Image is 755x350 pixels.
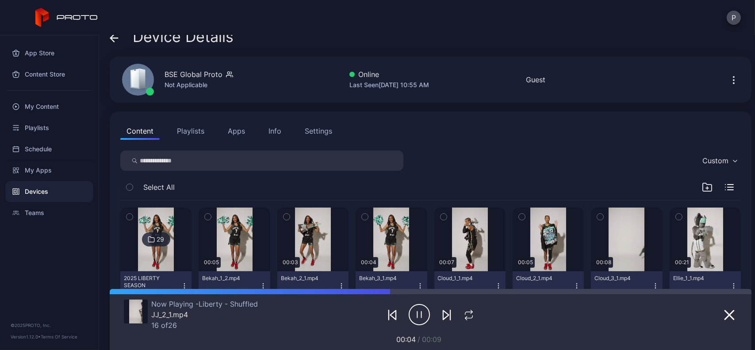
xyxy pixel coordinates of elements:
a: Devices [5,181,93,202]
div: Guest [526,74,545,85]
button: 2025 LIBERTY SEASON[DATE] [120,271,192,300]
div: © 2025 PROTO, Inc. [11,322,88,329]
div: Bekah_1_2.mp4 [202,275,251,282]
a: Playlists [5,117,93,138]
button: Apps [222,122,251,140]
div: Bekah_2_1.mp4 [281,275,330,282]
button: Content [120,122,160,140]
div: Custom [702,156,728,165]
a: My Content [5,96,93,117]
div: Now Playing [151,300,258,308]
div: Info [268,126,281,136]
button: P [727,11,741,25]
button: Bekah_1_2.mp4[DATE] [199,271,270,300]
div: Not Applicable [165,80,233,90]
div: Settings [305,126,332,136]
span: 00:09 [422,335,442,344]
button: Cloud_1_1.mp4[DATE] [434,271,506,300]
a: My Apps [5,160,93,181]
button: Custom [698,150,741,171]
a: Schedule [5,138,93,160]
div: Bekah_3_1.mp4 [359,275,408,282]
div: JJ_2_1.mp4 [151,310,258,319]
button: Cloud_3_1.mp4[DATE] [591,271,662,300]
div: Online [349,69,429,80]
span: 00:04 [397,335,416,344]
div: Last Seen [DATE] 10:55 AM [349,80,429,90]
a: Teams [5,202,93,223]
span: Version 1.12.0 • [11,334,41,339]
span: Device Details [133,28,234,45]
a: App Store [5,42,93,64]
button: Cloud_2_1.mp4[DATE] [513,271,584,300]
span: / [418,335,421,344]
span: Liberty - Shuffled [195,300,258,308]
div: Cloud_1_1.mp4 [438,275,487,282]
a: Content Store [5,64,93,85]
button: Ellie_1_1.mp4[DATE] [670,271,741,300]
span: Select All [143,182,175,192]
div: 16 of 26 [151,321,258,330]
div: Ellie_1_1.mp4 [673,275,722,282]
div: Cloud_2_1.mp4 [516,275,565,282]
button: Bekah_2_1.mp4[DATE] [277,271,349,300]
div: BSE Global Proto [165,69,222,80]
button: Settings [299,122,338,140]
button: Bekah_3_1.mp4[DATE] [356,271,427,300]
button: Playlists [171,122,211,140]
div: Cloud_3_1.mp4 [594,275,643,282]
a: Terms Of Service [41,334,77,339]
div: 29 [157,235,164,243]
button: Info [262,122,287,140]
div: 2025 LIBERTY SEASON [124,275,172,289]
